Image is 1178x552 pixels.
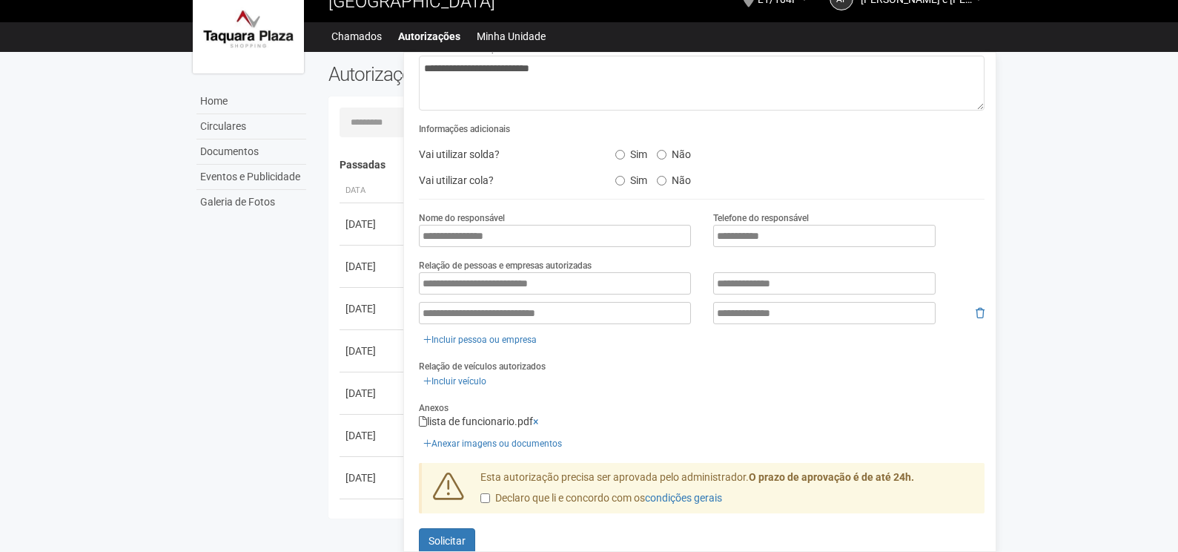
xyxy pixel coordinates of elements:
[331,26,382,47] a: Chamados
[328,63,646,85] h2: Autorizações
[345,301,400,316] div: [DATE]
[615,176,625,185] input: Sim
[615,143,647,161] label: Sim
[345,428,400,443] div: [DATE]
[428,535,466,547] span: Solicitar
[657,143,691,161] label: Não
[419,332,541,348] a: Incluir pessoa ou empresa
[477,26,546,47] a: Minha Unidade
[196,190,306,214] a: Galeria de Fotos
[657,176,666,185] input: Não
[340,179,406,203] th: Data
[533,415,538,427] a: ×
[408,169,603,191] div: Vai utilizar cola?
[345,344,400,358] div: [DATE]
[419,211,505,225] label: Nome do responsável
[419,373,491,390] a: Incluir veículo
[480,491,722,506] label: Declaro que li e concordo com os
[345,217,400,231] div: [DATE]
[345,470,400,485] div: [DATE]
[196,89,306,114] a: Home
[419,401,449,415] label: Anexos
[345,259,400,274] div: [DATE]
[419,415,985,428] div: lista de funcionario.pdf
[345,386,400,401] div: [DATE]
[976,308,985,318] i: Remover
[657,150,666,160] input: Não
[749,471,914,483] strong: O prazo de aprovação é de até 24h.
[469,470,985,513] div: Esta autorização precisa ser aprovada pelo administrador.
[713,211,809,225] label: Telefone do responsável
[615,150,625,160] input: Sim
[196,114,306,139] a: Circulares
[657,169,691,187] label: Não
[480,493,490,503] input: Declaro que li e concordo com oscondições gerais
[419,360,546,373] label: Relação de veículos autorizados
[419,122,510,136] label: Informações adicionais
[340,160,975,171] h4: Passadas
[408,143,603,165] div: Vai utilizar solda?
[196,165,306,190] a: Eventos e Publicidade
[196,139,306,165] a: Documentos
[615,169,647,187] label: Sim
[398,26,460,47] a: Autorizações
[645,492,722,504] a: condições gerais
[419,436,566,452] a: Anexar imagens ou documentos
[419,259,592,272] label: Relação de pessoas e empresas autorizadas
